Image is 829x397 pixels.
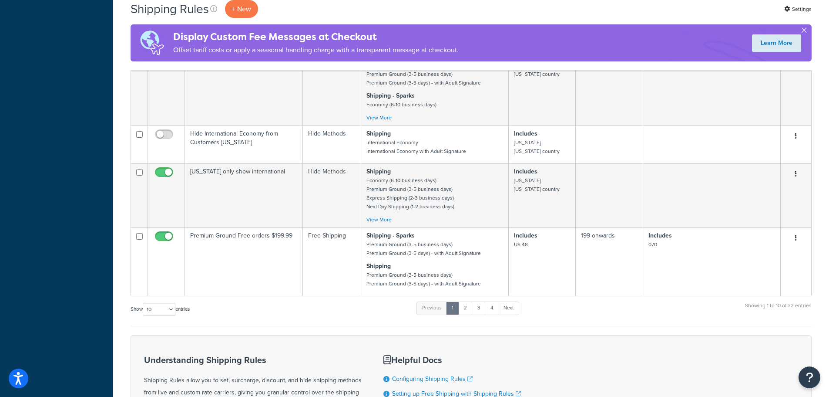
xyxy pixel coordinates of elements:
small: [US_STATE] [US_STATE] country [514,176,560,193]
h3: Helpful Docs [383,355,526,365]
a: 4 [485,302,499,315]
a: View More [366,216,392,224]
a: 3 [472,302,486,315]
small: US 48 [514,241,528,248]
h1: Shipping Rules [131,0,209,17]
strong: Includes [648,231,672,240]
strong: Includes [514,231,537,240]
td: 199 onwards [576,227,643,296]
label: Show entries [131,303,190,316]
strong: Shipping [366,167,391,176]
strong: Shipping - Sparks [366,91,415,100]
small: Economy (6-10 business days) [366,101,436,109]
a: Previous [416,302,447,315]
td: Premium Ground Free orders $199.99 [185,227,303,296]
a: Settings [784,3,812,15]
img: duties-banner-06bc72dcb5fe05cb3f9472aba00be2ae8eb53ab6f0d8bb03d382ba314ac3c341.png [131,24,173,61]
small: Economy (6-10 business days) Premium Ground (3-5 business days) Express Shipping (2-3 business da... [366,176,454,210]
div: Showing 1 to 10 of 32 entries [745,301,812,319]
a: 2 [458,302,473,315]
small: Economy (6-10 business days) Premium Ground (3-5 business days) Premium Ground (3-5 days) - with ... [366,61,481,87]
p: Offset tariff costs or apply a seasonal handling charge with a transparent message at checkout. [173,44,459,56]
small: Premium Ground (3-5 business days) Premium Ground (3-5 days) - with Adult Signature [366,271,481,288]
h3: Understanding Shipping Rules [144,355,362,365]
td: No Economy & Ground for [US_STATE] and other territories [185,48,303,126]
small: [US_STATE] [US_STATE] country [514,139,560,155]
a: Next [498,302,519,315]
a: View More [366,114,392,122]
td: Hide International Economy from Customers [US_STATE] [185,126,303,163]
strong: Shipping [366,129,391,138]
td: Hide Methods [303,163,361,227]
small: Premium Ground (3-5 business days) Premium Ground (3-5 days) - with Adult Signature [366,241,481,257]
h4: Display Custom Fee Messages at Checkout [173,30,459,44]
td: Free Shipping [303,227,361,296]
td: Hide Methods [303,48,361,126]
strong: Includes [514,129,537,138]
select: Showentries [143,303,175,316]
button: Open Resource Center [799,366,820,388]
td: [US_STATE] only show international [185,163,303,227]
a: Configuring Shipping Rules [392,374,473,383]
small: International Economy International Economy with Adult Signature [366,139,466,155]
strong: Shipping [366,261,391,271]
small: 070 [648,241,657,248]
a: Learn More [752,34,801,52]
strong: Includes [514,167,537,176]
a: 1 [446,302,459,315]
td: Hide Methods [303,126,361,163]
strong: Shipping - Sparks [366,231,415,240]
